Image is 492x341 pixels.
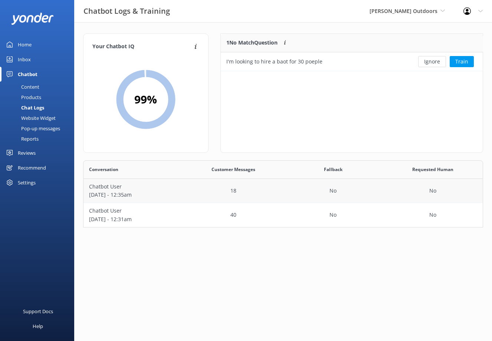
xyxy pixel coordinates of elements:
[83,203,483,227] div: row
[4,113,74,123] a: Website Widget
[18,175,36,190] div: Settings
[4,92,41,102] div: Products
[450,56,474,67] button: Train
[329,211,337,219] p: No
[83,179,483,227] div: grid
[11,13,54,25] img: yonder-white-logo.png
[4,123,60,134] div: Pop-up messages
[4,134,74,144] a: Reports
[89,183,178,191] p: Chatbot User
[89,166,118,173] span: Conversation
[83,179,483,203] div: row
[221,52,483,71] div: grid
[18,37,32,52] div: Home
[83,5,170,17] h3: Chatbot Logs & Training
[370,7,437,14] span: [PERSON_NAME] Outdoors
[4,102,44,113] div: Chat Logs
[211,166,255,173] span: Customer Messages
[18,160,46,175] div: Recommend
[134,91,157,108] h2: 99 %
[18,145,36,160] div: Reviews
[92,43,192,51] h4: Your Chatbot IQ
[89,191,178,199] p: [DATE] - 12:35am
[4,102,74,113] a: Chat Logs
[4,92,74,102] a: Products
[429,187,436,195] p: No
[230,211,236,219] p: 40
[226,39,278,47] p: 1 No Match Question
[4,134,39,144] div: Reports
[4,82,74,92] a: Content
[4,82,39,92] div: Content
[230,187,236,195] p: 18
[329,187,337,195] p: No
[4,123,74,134] a: Pop-up messages
[33,319,43,334] div: Help
[226,58,322,66] div: I'm looking to hire a baot for 30 poeple
[18,52,31,67] div: Inbox
[221,52,483,71] div: row
[23,304,53,319] div: Support Docs
[18,67,37,82] div: Chatbot
[324,166,342,173] span: Fallback
[418,56,446,67] button: Ignore
[429,211,436,219] p: No
[412,166,453,173] span: Requested Human
[89,215,178,223] p: [DATE] - 12:31am
[4,113,56,123] div: Website Widget
[89,207,178,215] p: Chatbot User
